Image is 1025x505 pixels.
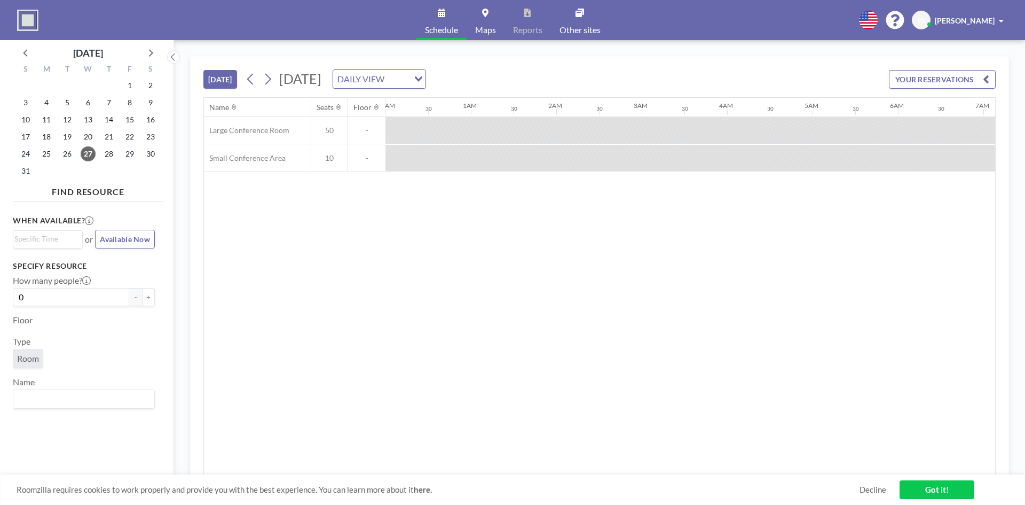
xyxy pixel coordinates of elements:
span: Room [17,353,39,364]
span: - [348,153,385,163]
span: Available Now [100,235,150,244]
label: Type [13,336,30,347]
span: - [348,126,385,135]
button: [DATE] [203,70,237,89]
span: DAILY VIEW [335,72,387,86]
img: organization-logo [17,10,38,31]
div: 30 [767,105,774,112]
span: Thursday, August 21, 2025 [101,129,116,144]
a: here. [414,485,432,494]
div: 5AM [805,102,818,110]
span: Wednesday, August 13, 2025 [81,112,96,127]
button: YOUR RESERVATIONS [889,70,996,89]
span: Saturday, August 30, 2025 [143,146,158,161]
span: Friday, August 1, 2025 [122,78,137,93]
span: Friday, August 29, 2025 [122,146,137,161]
span: [DATE] [279,71,321,87]
span: Sunday, August 17, 2025 [18,129,33,144]
span: Friday, August 15, 2025 [122,112,137,127]
div: 3AM [634,102,648,110]
span: Roomzilla requires cookies to work properly and provide you with the best experience. You can lea... [17,485,860,495]
span: Reports [513,26,542,34]
div: Search for option [333,70,425,88]
div: 30 [853,105,859,112]
div: 7AM [975,102,989,110]
span: Saturday, August 16, 2025 [143,112,158,127]
div: Search for option [13,231,82,247]
div: M [36,63,57,77]
h3: Specify resource [13,261,155,271]
span: Maps [475,26,496,34]
div: 30 [425,105,432,112]
input: Search for option [14,233,76,245]
span: Saturday, August 9, 2025 [143,95,158,110]
span: Tuesday, August 19, 2025 [60,129,75,144]
span: Tuesday, August 26, 2025 [60,146,75,161]
div: 2AM [548,102,562,110]
span: Sunday, August 10, 2025 [18,112,33,127]
span: Wednesday, August 20, 2025 [81,129,96,144]
span: Monday, August 11, 2025 [39,112,54,127]
span: Wednesday, August 6, 2025 [81,95,96,110]
div: 30 [682,105,688,112]
label: How many people? [13,275,91,286]
div: F [119,63,140,77]
span: Schedule [425,26,458,34]
label: Name [13,377,35,387]
div: 30 [511,105,517,112]
h4: FIND RESOURCE [13,182,163,197]
div: 4AM [719,102,733,110]
div: Name [209,103,229,112]
span: Saturday, August 2, 2025 [143,78,158,93]
input: Search for option [388,72,408,86]
button: Available Now [95,230,155,248]
div: Seats [317,103,334,112]
span: Large Conference Room [204,126,289,135]
div: Search for option [13,390,154,408]
div: T [98,63,119,77]
button: - [129,288,142,306]
div: T [57,63,78,77]
span: Thursday, August 7, 2025 [101,95,116,110]
label: Floor [13,315,33,325]
span: Thursday, August 14, 2025 [101,112,116,127]
div: Floor [353,103,372,112]
div: W [78,63,99,77]
span: Monday, August 18, 2025 [39,129,54,144]
a: Got it! [900,480,974,499]
div: 1AM [463,102,477,110]
span: Sunday, August 3, 2025 [18,95,33,110]
span: or [85,234,93,245]
a: Decline [860,485,886,495]
div: 30 [596,105,603,112]
span: Tuesday, August 5, 2025 [60,95,75,110]
span: 10 [311,153,348,163]
span: JS [918,15,925,25]
div: 6AM [890,102,904,110]
div: 30 [938,105,944,112]
span: Friday, August 22, 2025 [122,129,137,144]
div: 12AM [377,102,395,110]
span: Wednesday, August 27, 2025 [81,146,96,161]
div: [DATE] [73,45,103,60]
div: S [15,63,36,77]
span: Saturday, August 23, 2025 [143,129,158,144]
span: Thursday, August 28, 2025 [101,146,116,161]
input: Search for option [14,392,148,406]
span: Sunday, August 24, 2025 [18,146,33,161]
span: Sunday, August 31, 2025 [18,164,33,178]
div: S [140,63,161,77]
span: Monday, August 4, 2025 [39,95,54,110]
span: Small Conference Area [204,153,286,163]
span: Other sites [559,26,601,34]
span: [PERSON_NAME] [935,16,995,25]
span: Tuesday, August 12, 2025 [60,112,75,127]
span: Monday, August 25, 2025 [39,146,54,161]
button: + [142,288,155,306]
span: 50 [311,126,348,135]
span: Friday, August 8, 2025 [122,95,137,110]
